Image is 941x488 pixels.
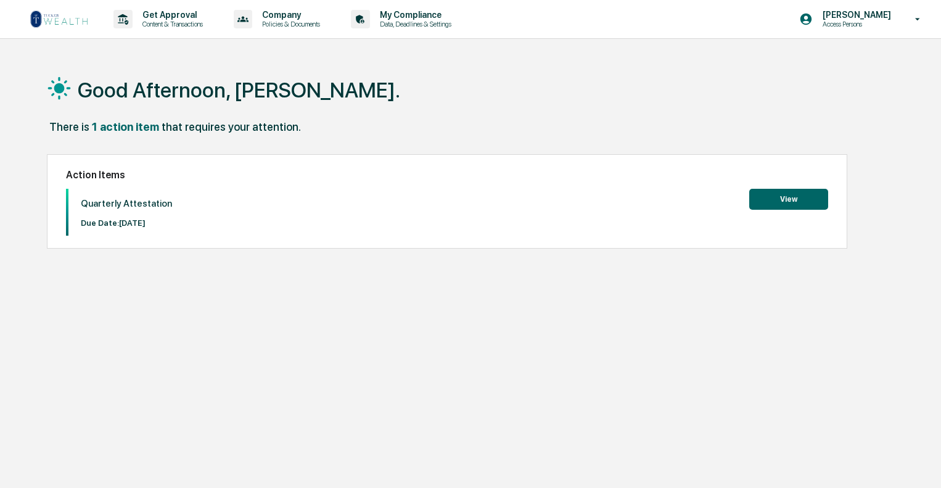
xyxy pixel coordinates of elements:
[81,198,172,209] p: Quarterly Attestation
[252,10,326,20] p: Company
[133,10,209,20] p: Get Approval
[81,218,172,228] p: Due Date: [DATE]
[749,192,828,204] a: View
[813,10,897,20] p: [PERSON_NAME]
[813,20,897,28] p: Access Persons
[370,20,458,28] p: Data, Deadlines & Settings
[133,20,209,28] p: Content & Transactions
[162,120,301,133] div: that requires your attention.
[66,169,828,181] h2: Action Items
[370,10,458,20] p: My Compliance
[749,189,828,210] button: View
[30,9,89,29] img: logo
[78,78,400,102] h1: Good Afternoon, [PERSON_NAME].
[252,20,326,28] p: Policies & Documents
[49,120,89,133] div: There is
[92,120,159,133] div: 1 action item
